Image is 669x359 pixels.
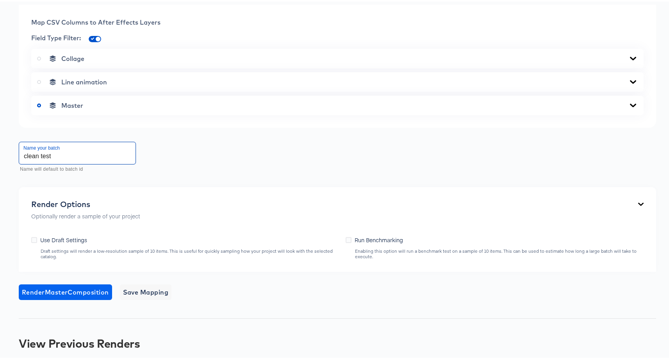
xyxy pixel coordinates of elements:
span: Master [61,100,83,108]
span: Line animation [61,77,107,84]
span: Use Draft Settings [40,234,87,242]
div: View Previous Renders [19,336,656,348]
span: Map CSV Columns to After Effects Layers [31,17,161,25]
p: Optionally render a sample of your project [31,211,140,218]
button: RenderMasterComposition [19,283,112,298]
div: Enabling this option will run a benchmark test on a sample of 10 items. This can be used to estim... [355,247,644,258]
span: Render Master Composition [22,285,109,296]
button: Save Mapping [120,283,172,298]
span: Save Mapping [123,285,169,296]
div: Render Options [31,198,140,207]
span: Run Benchmarking [355,234,403,242]
span: Collage [61,53,84,61]
span: Field Type Filter: [31,32,81,40]
div: Draft settings will render a low-resolution sample of 10 items. This is useful for quickly sampli... [40,247,338,258]
p: Name will default to batch id [20,164,130,172]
